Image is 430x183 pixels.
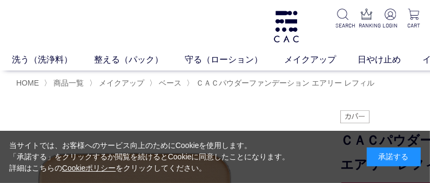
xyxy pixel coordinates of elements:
a: RANKING [359,9,374,30]
a: 日やけ止め [358,53,422,66]
img: カバー [340,110,369,123]
a: HOME [16,79,39,87]
img: logo [272,11,300,43]
a: Cookieポリシー [62,164,116,172]
p: LOGIN [382,22,398,30]
a: 洗う（洗浄料） [12,53,94,66]
span: ベース [159,79,182,87]
a: 商品一覧 [51,79,84,87]
li: 〉 [89,78,147,88]
span: メイクアップ [99,79,144,87]
p: RANKING [359,22,374,30]
p: CART [406,22,421,30]
div: 当サイトでは、お客様へのサービス向上のためにCookieを使用します。 「承諾する」をクリックするか閲覧を続けるとCookieに同意したことになります。 詳細はこちらの をクリックしてください。 [9,140,290,174]
a: LOGIN [382,9,398,30]
a: メイクアップ [97,79,144,87]
li: 〉 [149,78,184,88]
a: SEARCH [335,9,351,30]
span: ＣＡＣパウダーファンデーション エアリー レフィル [196,79,374,87]
a: ＣＡＣパウダーファンデーション エアリー レフィル [194,79,374,87]
li: 〉 [186,78,377,88]
a: メイクアップ [284,53,358,66]
span: 商品一覧 [53,79,84,87]
div: 承諾する [367,147,421,166]
a: CART [406,9,421,30]
a: 整える（パック） [94,53,185,66]
a: ベース [157,79,182,87]
a: 守る（ローション） [185,53,284,66]
p: SEARCH [335,22,351,30]
li: 〉 [44,78,86,88]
